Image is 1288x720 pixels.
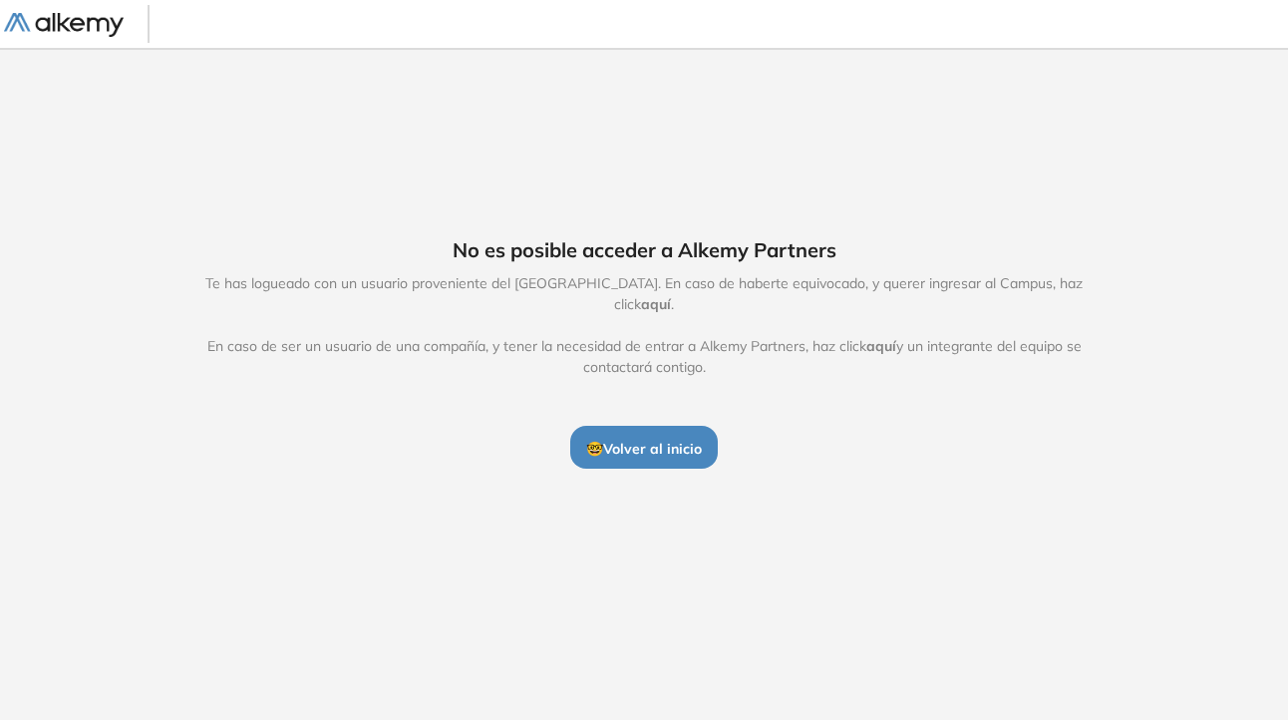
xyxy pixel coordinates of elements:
span: aquí [641,295,671,313]
button: 🤓Volver al inicio [570,426,718,468]
span: aquí [866,337,896,355]
img: Logo [4,13,124,38]
span: Te has logueado con un usuario proveniente del [GEOGRAPHIC_DATA]. En caso de haberte equivocado, ... [184,273,1104,378]
span: 🤓 Volver al inicio [586,440,702,458]
span: No es posible acceder a Alkemy Partners [453,235,836,265]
